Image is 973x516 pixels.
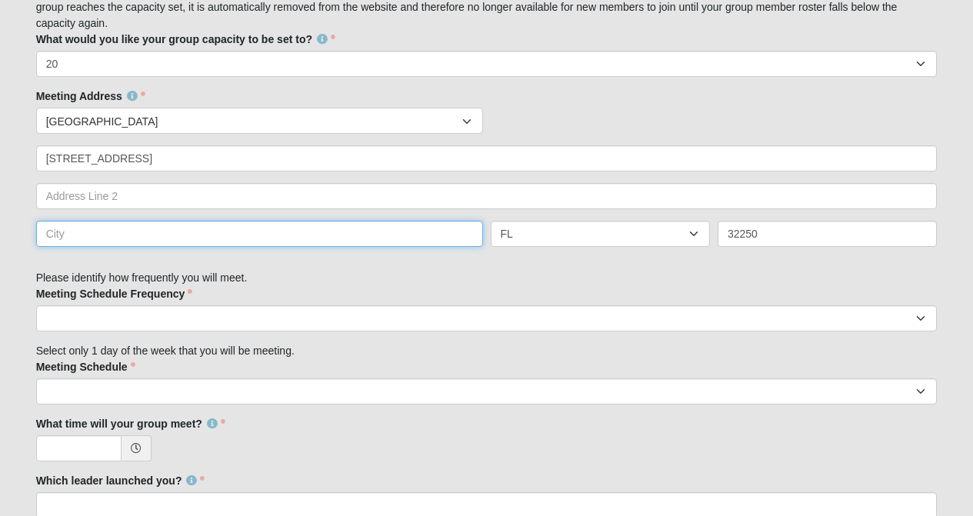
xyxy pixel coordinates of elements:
label: What time will your group meet? [36,416,225,431]
label: Meeting Schedule Frequency [36,286,193,301]
input: Address Line 2 [36,183,938,209]
label: Meeting Schedule [36,359,135,375]
input: Zip [718,221,937,247]
input: Address Line 1 [36,145,938,171]
label: Meeting Address [36,88,145,104]
input: City [36,221,483,247]
label: Which leader launched you? [36,473,205,488]
label: What would you like your group capacity to be set to? [36,32,335,47]
span: [GEOGRAPHIC_DATA] [46,108,462,135]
